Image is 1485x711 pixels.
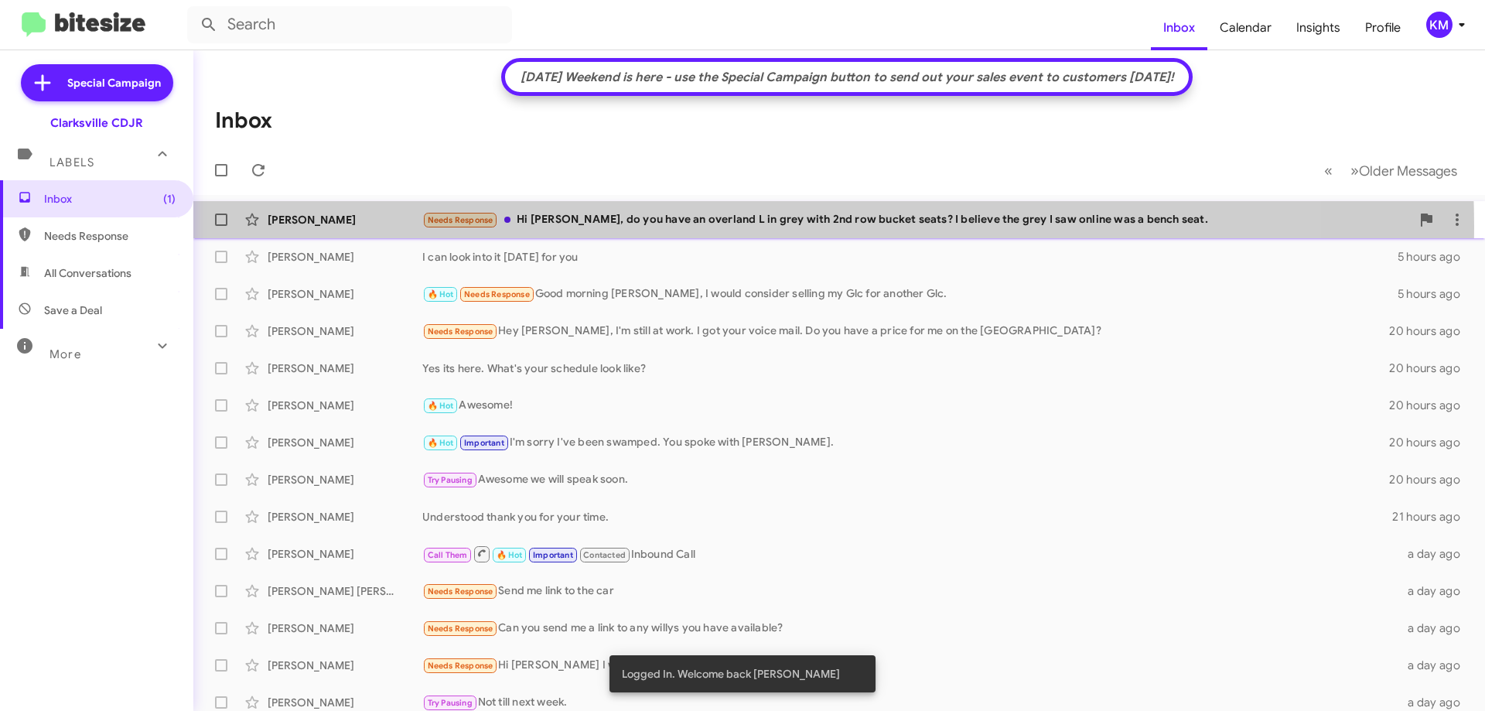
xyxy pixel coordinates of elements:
[422,397,1389,415] div: Awesome!
[268,435,422,450] div: [PERSON_NAME]
[1398,583,1473,599] div: a day ago
[422,323,1389,340] div: Hey [PERSON_NAME], I'm still at work. I got your voice mail. Do you have a price for me on the [G...
[533,550,573,560] span: Important
[268,695,422,710] div: [PERSON_NAME]
[187,6,512,43] input: Search
[1389,361,1473,376] div: 20 hours ago
[1392,509,1473,525] div: 21 hours ago
[1315,155,1342,186] button: Previous
[268,472,422,487] div: [PERSON_NAME]
[513,70,1182,85] div: [DATE] Weekend is here - use the Special Campaign button to send out your sales event to customer...
[268,620,422,636] div: [PERSON_NAME]
[428,326,493,337] span: Needs Response
[21,64,173,101] a: Special Campaign
[428,475,473,485] span: Try Pausing
[1398,695,1473,710] div: a day ago
[44,228,176,244] span: Needs Response
[428,289,454,299] span: 🔥 Hot
[428,550,468,560] span: Call Them
[497,550,523,560] span: 🔥 Hot
[268,323,422,339] div: [PERSON_NAME]
[428,624,493,634] span: Needs Response
[44,303,102,318] span: Save a Deal
[268,212,422,227] div: [PERSON_NAME]
[422,249,1398,265] div: I can look into it [DATE] for you
[1350,161,1359,180] span: »
[422,545,1398,564] div: Inbound Call
[49,156,94,169] span: Labels
[1324,161,1333,180] span: «
[422,285,1398,303] div: Good morning [PERSON_NAME], I would consider selling my Glc for another Glc.
[583,550,626,560] span: Contacted
[464,438,504,448] span: Important
[1207,5,1284,50] a: Calendar
[422,471,1389,489] div: Awesome we will speak soon.
[1341,155,1466,186] button: Next
[428,215,493,225] span: Needs Response
[428,661,493,671] span: Needs Response
[422,657,1398,675] div: Hi [PERSON_NAME] I will schedule it when I am ready thanks
[268,361,422,376] div: [PERSON_NAME]
[428,698,473,708] span: Try Pausing
[1398,249,1473,265] div: 5 hours ago
[268,658,422,673] div: [PERSON_NAME]
[1389,323,1473,339] div: 20 hours ago
[1359,162,1457,179] span: Older Messages
[1353,5,1413,50] a: Profile
[622,666,840,682] span: Logged In. Welcome back [PERSON_NAME]
[1426,12,1453,38] div: KM
[422,434,1389,452] div: I'm sorry I've been swamped. You spoke with [PERSON_NAME].
[422,620,1398,638] div: Can you send me a link to any willys you have available?
[1398,286,1473,302] div: 5 hours ago
[1316,155,1466,186] nav: Page navigation example
[1398,546,1473,562] div: a day ago
[268,583,422,599] div: [PERSON_NAME] [PERSON_NAME]
[44,265,131,281] span: All Conversations
[163,191,176,207] span: (1)
[268,546,422,562] div: [PERSON_NAME]
[49,347,81,361] span: More
[44,191,176,207] span: Inbox
[428,586,493,596] span: Needs Response
[268,249,422,265] div: [PERSON_NAME]
[422,583,1398,600] div: Send me link to the car
[268,398,422,413] div: [PERSON_NAME]
[268,509,422,525] div: [PERSON_NAME]
[428,401,454,411] span: 🔥 Hot
[215,108,272,133] h1: Inbox
[1398,620,1473,636] div: a day ago
[1389,435,1473,450] div: 20 hours ago
[464,289,530,299] span: Needs Response
[50,115,143,131] div: Clarksville CDJR
[1413,12,1468,38] button: KM
[1389,472,1473,487] div: 20 hours ago
[428,438,454,448] span: 🔥 Hot
[422,361,1389,376] div: Yes its here. What's your schedule look like?
[67,75,161,91] span: Special Campaign
[422,509,1392,525] div: Understood thank you for your time.
[1398,658,1473,673] div: a day ago
[1151,5,1207,50] a: Inbox
[422,211,1411,229] div: Hi [PERSON_NAME], do you have an overland L in grey with 2nd row bucket seats? I believe the grey...
[1389,398,1473,413] div: 20 hours ago
[1284,5,1353,50] a: Insights
[268,286,422,302] div: [PERSON_NAME]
